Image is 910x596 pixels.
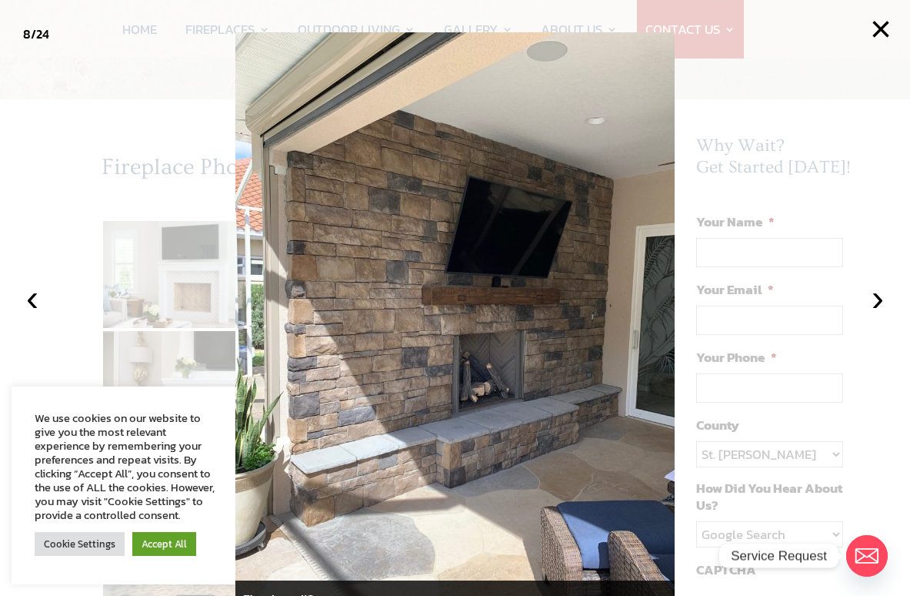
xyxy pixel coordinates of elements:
[846,535,888,577] a: Email
[864,12,898,46] button: ×
[23,25,31,43] span: 8
[35,411,219,522] div: We use cookies on our website to give you the most relevant experience by remembering your prefer...
[23,23,49,45] div: /
[132,532,196,556] a: Accept All
[15,281,49,315] button: ‹
[861,281,895,315] button: ›
[36,25,49,43] span: 24
[35,532,125,556] a: Cookie Settings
